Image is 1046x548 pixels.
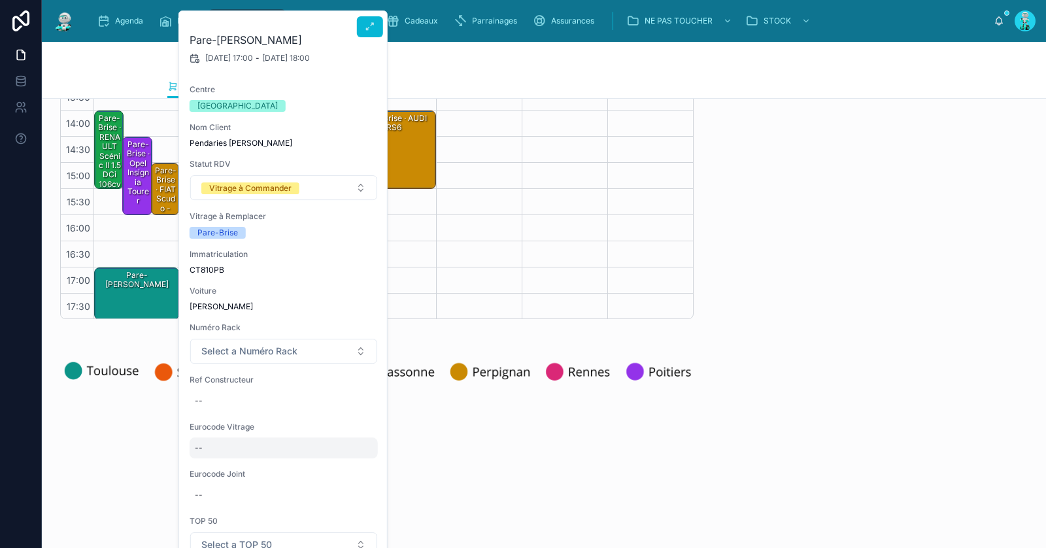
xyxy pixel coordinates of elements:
div: -- [195,490,203,500]
div: Pare-[PERSON_NAME] [97,269,178,291]
button: Select Button [190,339,377,364]
span: 13:30 [63,92,93,103]
span: 17:00 [63,275,93,286]
div: [GEOGRAPHIC_DATA] [197,100,278,112]
span: Parrainages [472,16,517,26]
span: Select a Numéro Rack [201,345,297,358]
span: Assurances [551,16,594,26]
a: STOCK [741,9,817,33]
a: Commandes Vitrages [167,74,275,99]
a: Commandes [208,9,286,33]
span: 16:00 [63,222,93,233]
div: -- [195,443,203,453]
span: Pendaries [PERSON_NAME] [190,138,378,148]
span: 15:00 [63,170,93,181]
div: scrollable content [86,7,994,35]
div: Vitrage à Commander [209,182,292,194]
span: [DATE] 18:00 [262,53,310,63]
span: Rack [177,16,196,26]
span: Eurocode Joint [190,469,378,479]
span: [PERSON_NAME] [190,301,378,312]
div: Pare-Brise · RENAULT Scénic II 1.5 dCi 106cv - 7257AGAV1M [95,111,123,188]
span: Numéro Rack [190,322,378,333]
span: Vitrage à Remplacer [190,211,378,222]
span: - [256,53,260,63]
a: Parrainages [450,9,526,33]
span: 14:30 [63,144,93,155]
div: Pare-[PERSON_NAME] [95,268,178,319]
span: Cadeaux [405,16,438,26]
span: TOP 50 [190,516,378,526]
div: Pare-Brise · opel insignia tourer [125,139,150,207]
button: Select Button [190,175,377,200]
span: 15:30 [63,196,93,207]
a: Rack [155,9,205,33]
div: Pare-Brise [197,227,238,239]
span: Immatriculation [190,249,378,260]
span: Ref Constructeur [190,375,378,385]
span: Nom Client [190,122,378,133]
span: Voiture [190,286,378,296]
div: Pare-Brise · AUDI RS6 [352,111,435,188]
a: Assurances [529,9,603,33]
span: 17:30 [63,301,93,312]
div: Pare-Brise · AUDI RS6 [354,112,435,134]
img: App logo [52,10,76,31]
span: Statut RDV [190,159,378,169]
a: SAV techniciens [289,9,380,33]
span: CT810PB [190,265,378,275]
a: Agenda [93,9,152,33]
span: Centre [190,84,378,95]
div: Pare-Brise · opel insignia tourer [123,137,151,214]
span: 16:30 [63,248,93,260]
h2: Pare-[PERSON_NAME] [190,32,378,48]
span: Agenda [115,16,143,26]
a: NE PAS TOUCHER [622,9,739,33]
div: -- [195,396,203,406]
div: Pare-Brise · RENAULT Scénic II 1.5 dCi 106cv - 7257AGAV1M [97,112,122,228]
div: Pare-Brise · FIAT Scudo - 3345AGS [154,165,178,233]
a: Cadeaux [382,9,447,33]
span: Eurocode Vitrage [190,422,378,432]
span: [DATE] 17:00 [205,53,253,63]
img: 22805-Toulouse-(2).png [60,356,694,514]
span: NE PAS TOUCHER [645,16,713,26]
span: STOCK [764,16,791,26]
span: 14:00 [63,118,93,129]
div: Pare-Brise · FIAT Scudo - 3345AGS [152,163,178,214]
